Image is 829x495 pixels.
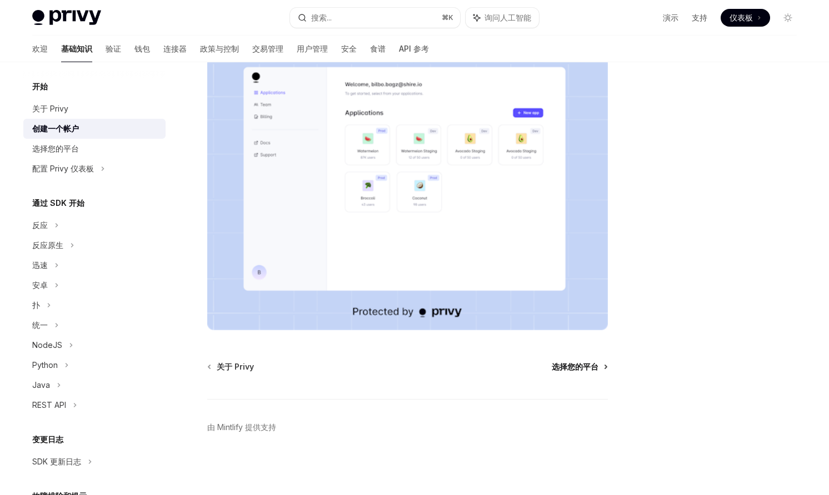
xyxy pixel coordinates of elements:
[32,164,94,173] font: 配置 Privy 仪表板
[208,361,254,372] a: 关于 Privy
[23,139,166,159] a: 选择您的平台
[442,13,448,22] font: ⌘
[32,36,48,62] a: 欢迎
[448,13,453,22] font: K
[23,119,166,139] a: 创建一个帐户
[32,104,68,113] font: 关于 Privy
[32,240,63,250] font: 反应原生
[32,320,48,330] font: 统一
[207,422,276,432] font: 由 Mintlify 提供支持
[106,36,121,62] a: 验证
[32,44,48,53] font: 欢迎
[32,340,62,350] font: NodeJS
[200,36,239,62] a: 政策与控制
[399,44,429,53] font: API 参考
[252,44,283,53] font: 交易管理
[134,36,150,62] a: 钱包
[341,44,357,53] font: 安全
[23,99,166,119] a: 关于 Privy
[163,36,187,62] a: 连接器
[32,360,58,370] font: Python
[32,380,50,390] font: Java
[32,260,48,270] font: 迅速
[32,10,101,26] img: 灯光标志
[663,12,678,23] a: 演示
[252,36,283,62] a: 交易管理
[370,44,386,53] font: 食谱
[32,435,63,444] font: 变更日志
[32,198,84,208] font: 通过 SDK 开始
[134,44,150,53] font: 钱包
[32,300,40,310] font: 扑
[779,9,797,27] button: 切换暗模式
[552,361,607,372] a: 选择您的平台
[32,280,48,290] font: 安卓
[61,44,92,53] font: 基础知识
[207,422,276,433] a: 由 Mintlify 提供支持
[370,36,386,62] a: 食谱
[399,36,429,62] a: API 参考
[663,13,678,22] font: 演示
[106,44,121,53] font: 验证
[341,36,357,62] a: 安全
[163,44,187,53] font: 连接器
[311,13,332,22] font: 搜索...
[207,44,608,330] img: 图片/Dash.png
[200,44,239,53] font: 政策与控制
[32,144,79,153] font: 选择您的平台
[290,8,460,28] button: 搜索...⌘K
[721,9,770,27] a: 仪表板
[297,36,328,62] a: 用户管理
[217,362,254,371] font: 关于 Privy
[32,457,81,466] font: SDK 更新日志
[692,13,707,22] font: 支持
[466,8,539,28] button: 询问人工智能
[485,13,531,22] font: 询问人工智能
[32,124,79,133] font: 创建一个帐户
[552,362,598,371] font: 选择您的平台
[730,13,753,22] font: 仪表板
[297,44,328,53] font: 用户管理
[32,400,66,410] font: REST API
[32,82,48,91] font: 开始
[692,12,707,23] a: 支持
[32,220,48,230] font: 反应
[61,36,92,62] a: 基础知识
